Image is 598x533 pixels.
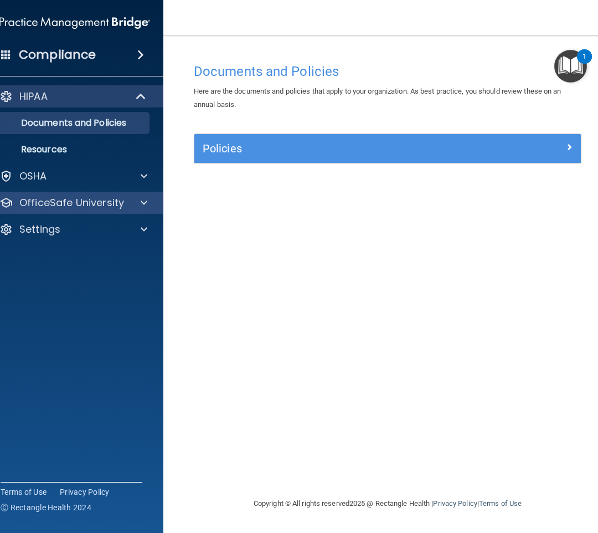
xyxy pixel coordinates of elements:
[1,502,91,513] span: Ⓒ Rectangle Health 2024
[433,499,477,508] a: Privacy Policy
[185,486,590,521] div: Copyright © All rights reserved 2025 @ Rectangle Health | |
[194,87,561,109] span: Here are the documents and policies that apply to your organization. As best practice, you should...
[60,486,110,498] a: Privacy Policy
[19,223,60,236] p: Settings
[19,170,47,183] p: OSHA
[479,499,522,508] a: Terms of Use
[203,140,573,157] a: Policies
[19,90,48,103] p: HIPAA
[194,64,581,79] h4: Documents and Policies
[1,486,47,498] a: Terms of Use
[203,142,476,155] h5: Policies
[19,47,96,63] h4: Compliance
[554,50,587,83] button: Open Resource Center, 1 new notification
[19,196,124,209] p: OfficeSafe University
[543,457,585,499] iframe: Drift Widget Chat Controller
[582,57,586,71] div: 1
